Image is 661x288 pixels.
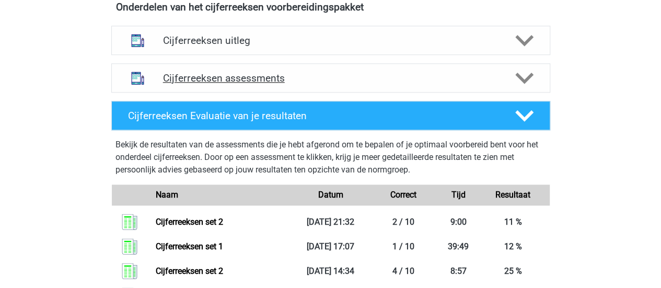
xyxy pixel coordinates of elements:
h4: Cijferreeksen Evaluatie van je resultaten [128,110,498,122]
a: Cijferreeksen set 2 [156,266,223,276]
h4: Onderdelen van het cijferreeksen voorbereidingspakket [116,1,546,13]
a: uitleg Cijferreeksen uitleg [107,26,554,55]
div: Tijd [440,189,477,201]
a: Cijferreeksen Evaluatie van je resultaten [107,101,554,130]
div: Resultaat [477,189,550,201]
p: Bekijk de resultaten van de assessments die je hebt afgerond om te bepalen of je optimaal voorber... [115,139,546,176]
div: Naam [148,189,294,201]
h4: Cijferreeksen assessments [163,72,498,84]
div: Datum [294,189,367,201]
a: Cijferreeksen set 1 [156,241,223,251]
img: cijferreeksen uitleg [124,27,151,54]
a: Cijferreeksen set 2 [156,217,223,227]
div: Correct [367,189,440,201]
h4: Cijferreeksen uitleg [163,34,498,47]
a: assessments Cijferreeksen assessments [107,63,554,93]
img: cijferreeksen assessments [124,65,151,91]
